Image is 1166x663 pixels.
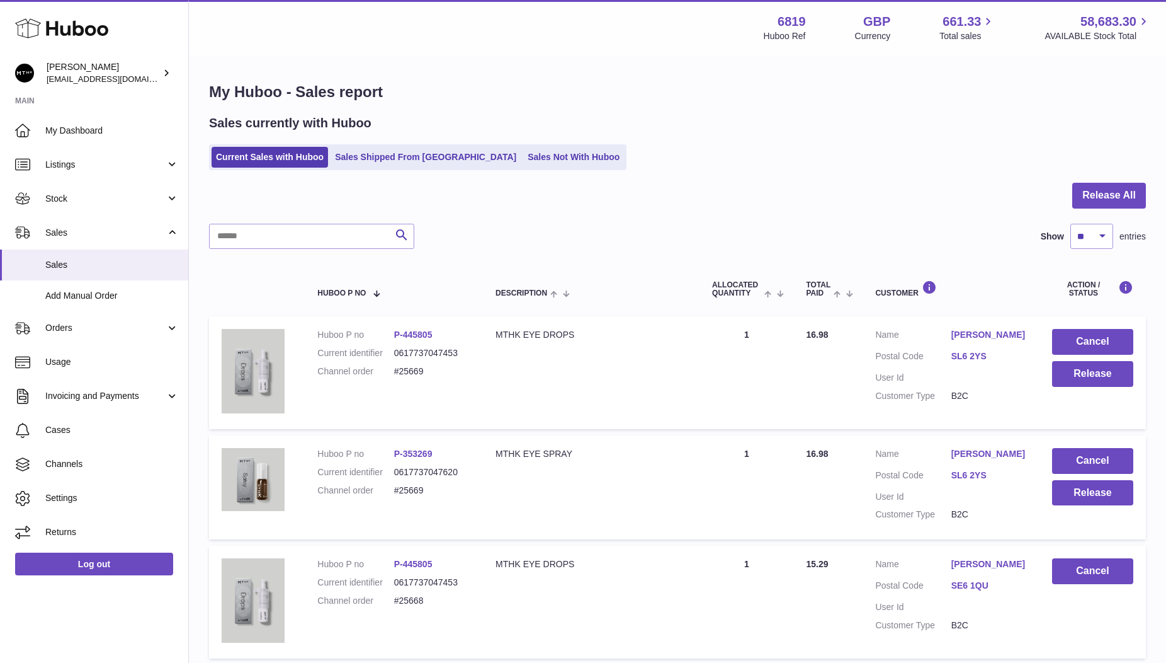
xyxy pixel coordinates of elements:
div: Customer [875,280,1026,297]
dt: Customer Type [875,620,951,631]
div: Huboo Ref [764,30,806,42]
a: [PERSON_NAME] [951,329,1027,341]
strong: GBP [863,13,890,30]
span: My Dashboard [45,125,179,137]
button: Release [1052,480,1133,506]
dt: Channel order [317,595,393,607]
strong: 6819 [778,13,806,30]
dt: User Id [875,601,951,613]
a: 58,683.30 AVAILABLE Stock Total [1044,13,1151,42]
dd: B2C [951,509,1027,521]
span: AVAILABLE Stock Total [1044,30,1151,42]
span: 15.29 [806,559,828,569]
button: Release [1052,361,1133,387]
dd: 0617737047453 [394,347,470,359]
a: Log out [15,553,173,575]
dd: 0617737047620 [394,466,470,478]
span: Huboo P no [317,289,366,297]
td: 1 [699,435,793,540]
dt: Huboo P no [317,448,393,460]
span: Channels [45,458,179,470]
td: 1 [699,546,793,658]
a: P-353269 [394,449,433,459]
dt: Current identifier [317,466,393,478]
a: 661.33 Total sales [939,13,995,42]
a: Sales Shipped From [GEOGRAPHIC_DATA] [331,147,521,168]
dt: Channel order [317,485,393,497]
img: 68191752058920.png [222,448,285,511]
span: 16.98 [806,449,828,459]
span: Cases [45,424,179,436]
span: 58,683.30 [1080,13,1136,30]
span: 661.33 [942,13,981,30]
dt: Channel order [317,366,393,378]
dd: B2C [951,390,1027,402]
span: Add Manual Order [45,290,179,302]
h1: My Huboo - Sales report [209,82,1146,102]
span: entries [1119,231,1146,243]
span: Returns [45,526,179,538]
dd: #25668 [394,595,470,607]
dd: B2C [951,620,1027,631]
div: [PERSON_NAME] [47,61,160,85]
div: MTHK EYE SPRAY [495,448,687,460]
span: Listings [45,159,166,171]
span: Settings [45,492,179,504]
dt: Huboo P no [317,329,393,341]
dt: Current identifier [317,577,393,589]
dt: Postal Code [875,350,951,366]
dt: Huboo P no [317,558,393,570]
a: SL6 2YS [951,470,1027,481]
dd: 0617737047453 [394,577,470,589]
dt: Current identifier [317,347,393,359]
a: P-445805 [394,559,433,569]
div: MTHK EYE DROPS [495,558,687,570]
a: SE6 1QU [951,580,1027,592]
img: amar@mthk.com [15,64,34,83]
button: Cancel [1052,329,1133,355]
label: Show [1041,231,1064,243]
dt: Postal Code [875,580,951,595]
dt: User Id [875,372,951,384]
dt: Customer Type [875,390,951,402]
a: Sales Not With Huboo [523,147,624,168]
img: 68191752067379.png [222,558,285,643]
a: P-445805 [394,330,433,340]
span: 16.98 [806,330,828,340]
dt: User Id [875,491,951,503]
span: Invoicing and Payments [45,390,166,402]
dt: Postal Code [875,470,951,485]
a: [PERSON_NAME] [951,558,1027,570]
div: MTHK EYE DROPS [495,329,687,341]
span: Stock [45,193,166,205]
span: ALLOCATED Quantity [712,281,761,297]
span: Orders [45,322,166,334]
dd: #25669 [394,485,470,497]
dd: #25669 [394,366,470,378]
span: Description [495,289,547,297]
a: SL6 2YS [951,350,1027,362]
span: Usage [45,356,179,368]
td: 1 [699,316,793,429]
span: Total sales [939,30,995,42]
span: Sales [45,227,166,239]
button: Cancel [1052,558,1133,584]
dt: Customer Type [875,509,951,521]
a: Current Sales with Huboo [212,147,328,168]
button: Cancel [1052,448,1133,474]
h2: Sales currently with Huboo [209,115,371,132]
span: Sales [45,259,179,271]
img: 68191752067379.png [222,329,285,413]
div: Currency [855,30,891,42]
dt: Name [875,329,951,344]
dt: Name [875,448,951,463]
span: Total paid [806,281,830,297]
button: Release All [1072,183,1146,209]
dt: Name [875,558,951,574]
a: [PERSON_NAME] [951,448,1027,460]
div: Action / Status [1052,280,1133,297]
span: [EMAIL_ADDRESS][DOMAIN_NAME] [47,74,185,84]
